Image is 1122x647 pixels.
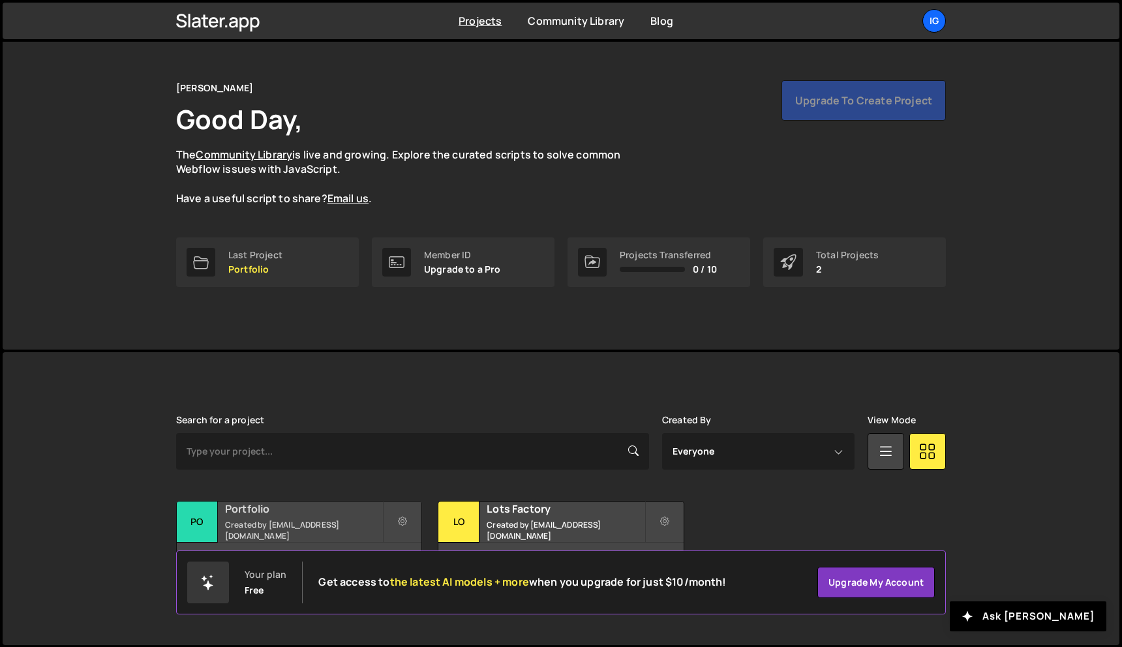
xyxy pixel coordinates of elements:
a: Last Project Portfolio [176,237,359,287]
a: Blog [650,14,673,28]
a: Po Portfolio Created by [EMAIL_ADDRESS][DOMAIN_NAME] 12 pages, last updated by about [DATE] [176,501,422,582]
small: Created by [EMAIL_ADDRESS][DOMAIN_NAME] [225,519,382,541]
h2: Get access to when you upgrade for just $10/month! [318,576,726,588]
div: 11 pages, last updated by [DATE] [438,543,683,582]
h2: Lots Factory [487,502,644,516]
a: Community Library [528,14,624,28]
p: 2 [816,264,879,275]
div: Total Projects [816,250,879,260]
small: Created by [EMAIL_ADDRESS][DOMAIN_NAME] [487,519,644,541]
label: Created By [662,415,712,425]
div: Projects Transferred [620,250,717,260]
a: Email us [327,191,369,205]
p: The is live and growing. Explore the curated scripts to solve common Webflow issues with JavaScri... [176,147,646,206]
a: Community Library [196,147,292,162]
div: Lo [438,502,479,543]
a: Upgrade my account [817,567,935,598]
div: Member ID [424,250,501,260]
p: Portfolio [228,264,282,275]
div: Your plan [245,569,286,580]
div: [PERSON_NAME] [176,80,253,96]
p: Upgrade to a Pro [424,264,501,275]
div: 12 pages, last updated by about [DATE] [177,543,421,582]
div: Free [245,585,264,595]
span: 0 / 10 [693,264,717,275]
h1: Good Day, [176,101,303,137]
button: Ask [PERSON_NAME] [950,601,1106,631]
div: Po [177,502,218,543]
a: Projects [459,14,502,28]
div: Last Project [228,250,282,260]
a: Ig [922,9,946,33]
label: View Mode [868,415,916,425]
label: Search for a project [176,415,264,425]
input: Type your project... [176,433,649,470]
a: Lo Lots Factory Created by [EMAIL_ADDRESS][DOMAIN_NAME] 11 pages, last updated by [DATE] [438,501,684,582]
span: the latest AI models + more [390,575,529,589]
h2: Portfolio [225,502,382,516]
